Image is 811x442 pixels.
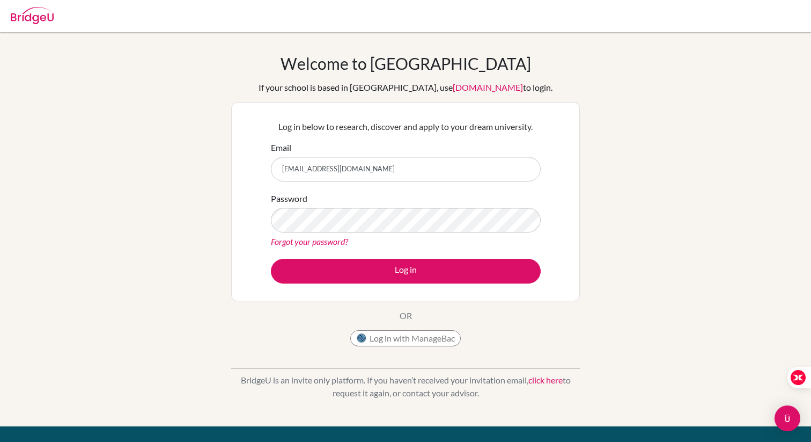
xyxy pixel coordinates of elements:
div: Open Intercom Messenger [775,405,800,431]
p: BridgeU is an invite only platform. If you haven’t received your invitation email, to request it ... [231,374,580,400]
label: Email [271,141,291,154]
button: Log in [271,259,541,284]
label: Password [271,192,307,205]
h1: Welcome to [GEOGRAPHIC_DATA] [281,54,531,73]
p: Log in below to research, discover and apply to your dream university. [271,120,541,133]
img: Bridge-U [11,7,54,24]
a: click here [528,375,563,385]
a: [DOMAIN_NAME] [453,82,523,92]
a: Forgot your password? [271,236,348,247]
p: OR [400,309,412,322]
button: Log in with ManageBac [350,330,461,346]
div: If your school is based in [GEOGRAPHIC_DATA], use to login. [259,81,552,94]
